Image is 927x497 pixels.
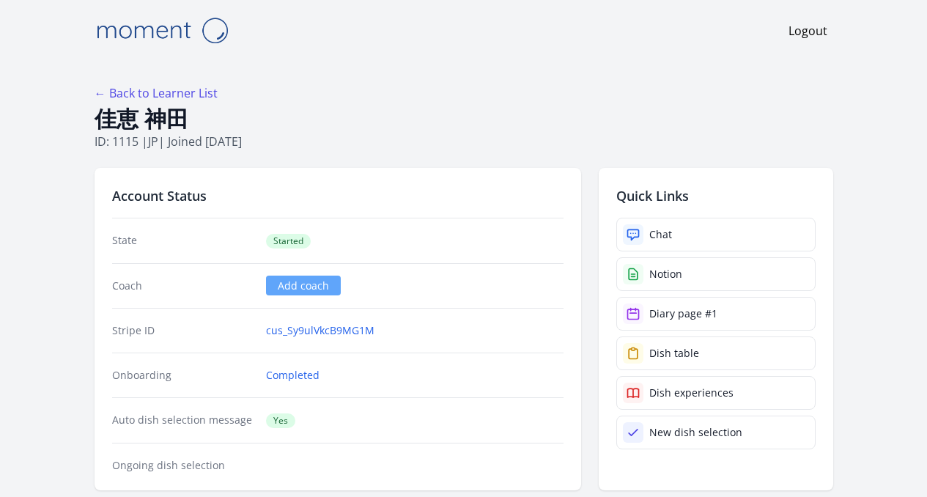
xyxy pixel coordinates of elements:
[112,368,255,383] dt: Onboarding
[266,323,374,338] a: cus_Sy9ulVkcB9MG1M
[616,336,816,370] a: Dish table
[788,22,827,40] a: Logout
[649,267,682,281] div: Notion
[266,276,341,295] a: Add coach
[112,413,255,428] dt: Auto dish selection message
[266,234,311,248] span: Started
[112,323,255,338] dt: Stripe ID
[112,279,255,293] dt: Coach
[649,346,699,361] div: Dish table
[649,425,742,440] div: New dish selection
[95,105,833,133] h1: 佳恵 神田
[148,133,158,150] span: jp
[95,133,833,150] p: ID: 1115 | | Joined [DATE]
[616,185,816,206] h2: Quick Links
[616,376,816,410] a: Dish experiences
[616,257,816,291] a: Notion
[112,233,255,248] dt: State
[95,85,218,101] a: ← Back to Learner List
[112,458,255,473] dt: Ongoing dish selection
[266,368,320,383] a: Completed
[616,416,816,449] a: New dish selection
[649,386,734,400] div: Dish experiences
[89,12,235,49] img: Moment
[266,413,295,428] span: Yes
[112,185,564,206] h2: Account Status
[649,227,672,242] div: Chat
[616,297,816,331] a: Diary page #1
[616,218,816,251] a: Chat
[649,306,717,321] div: Diary page #1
